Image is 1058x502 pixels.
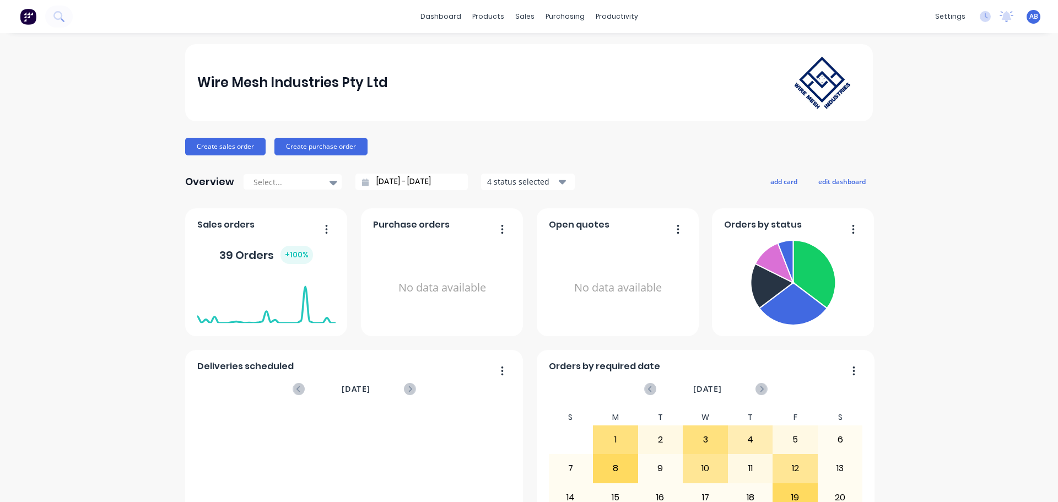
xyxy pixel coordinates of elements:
[818,455,862,482] div: 13
[693,383,722,395] span: [DATE]
[784,46,861,120] img: Wire Mesh Industries Pty Ltd
[683,455,727,482] div: 10
[593,409,638,425] div: M
[197,218,255,231] span: Sales orders
[549,236,687,340] div: No data available
[724,218,802,231] span: Orders by status
[487,176,557,187] div: 4 status selected
[728,426,773,454] div: 4
[818,409,863,425] div: S
[549,218,609,231] span: Open quotes
[549,455,593,482] div: 7
[683,426,727,454] div: 3
[185,138,266,155] button: Create sales order
[481,174,575,190] button: 4 status selected
[773,426,817,454] div: 5
[540,8,590,25] div: purchasing
[930,8,971,25] div: settings
[639,426,683,454] div: 2
[373,218,450,231] span: Purchase orders
[773,455,817,482] div: 12
[20,8,36,25] img: Factory
[590,8,644,25] div: productivity
[728,409,773,425] div: T
[728,455,773,482] div: 11
[342,383,370,395] span: [DATE]
[549,360,660,373] span: Orders by required date
[373,236,511,340] div: No data available
[763,174,805,188] button: add card
[593,455,638,482] div: 8
[818,426,862,454] div: 6
[638,409,683,425] div: T
[274,138,368,155] button: Create purchase order
[219,246,313,264] div: 39 Orders
[197,72,388,94] div: Wire Mesh Industries Pty Ltd
[510,8,540,25] div: sales
[280,246,313,264] div: + 100 %
[683,409,728,425] div: W
[415,8,467,25] a: dashboard
[1029,12,1038,21] span: AB
[548,409,593,425] div: S
[773,409,818,425] div: F
[467,8,510,25] div: products
[185,171,234,193] div: Overview
[811,174,873,188] button: edit dashboard
[639,455,683,482] div: 9
[593,426,638,454] div: 1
